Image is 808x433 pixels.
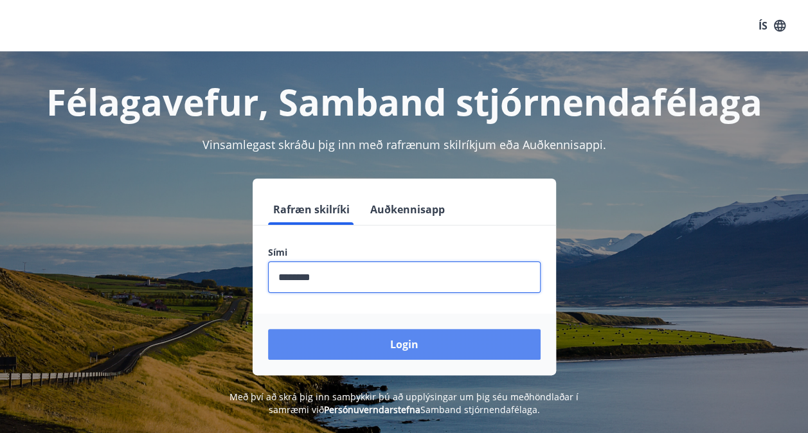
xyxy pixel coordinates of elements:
[268,194,355,225] button: Rafræn skilríki
[202,137,606,152] span: Vinsamlegast skráðu þig inn með rafrænum skilríkjum eða Auðkennisappi.
[324,403,420,416] a: Persónuverndarstefna
[229,391,579,416] span: Með því að skrá þig inn samþykkir þú að upplýsingar um þig séu meðhöndlaðar í samræmi við Samband...
[268,246,541,259] label: Sími
[365,194,450,225] button: Auðkennisapp
[15,77,793,126] h1: Félagavefur, Samband stjórnendafélaga
[268,329,541,360] button: Login
[751,14,793,37] button: ÍS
